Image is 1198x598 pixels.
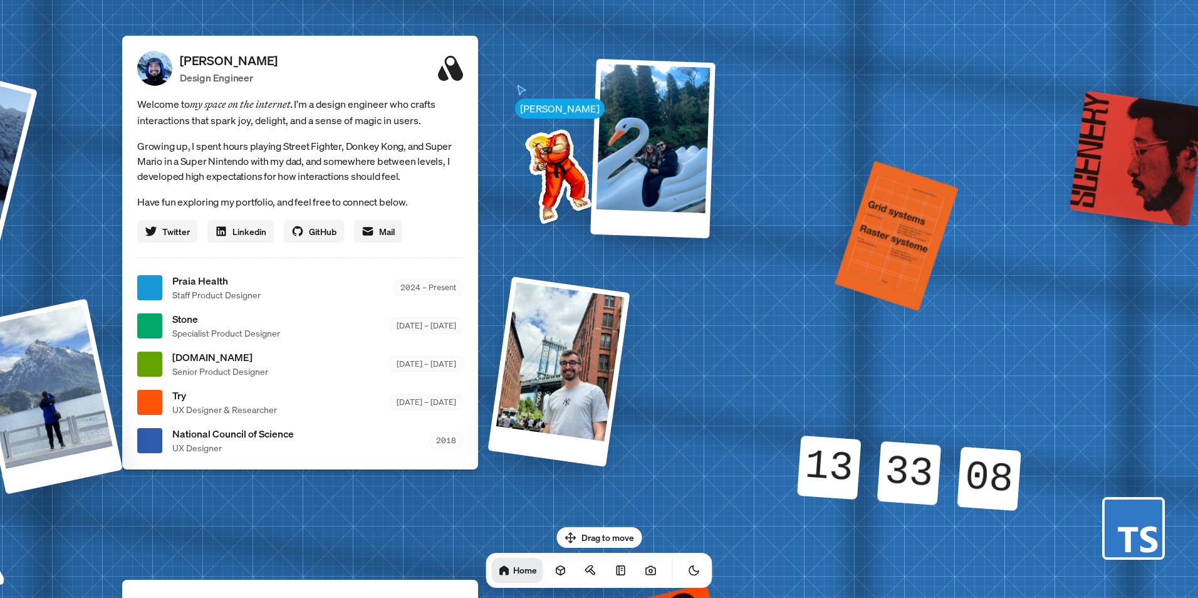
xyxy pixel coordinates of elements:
[207,220,274,243] a: Linkedin
[172,441,294,454] span: UX Designer
[172,350,268,365] span: [DOMAIN_NAME]
[180,70,278,85] p: Design Engineer
[390,394,463,410] div: [DATE] – [DATE]
[354,220,402,243] a: Mail
[172,288,261,302] span: Staff Product Designer
[309,225,336,238] span: GitHub
[390,318,463,333] div: [DATE] – [DATE]
[190,98,294,110] em: my space on the internet.
[172,426,294,441] span: National Council of Science
[492,558,543,583] a: Home
[232,225,266,238] span: Linkedin
[429,433,463,448] div: 2018
[162,225,190,238] span: Twitter
[957,447,1021,511] div: 08
[172,312,280,327] span: Stone
[172,403,277,416] span: UX Designer & Researcher
[393,280,463,295] div: 2024 – Present
[137,194,463,210] p: Have fun exploring my portfolio, and feel free to connect below.
[137,220,197,243] a: Twitter
[379,225,395,238] span: Mail
[513,564,537,576] h1: Home
[172,273,261,288] span: Praia Health
[682,558,707,583] button: Toggle Theme
[137,139,463,184] p: Growing up, I spent hours playing Street Fighter, Donkey Kong, and Super Mario in a Super Nintend...
[492,110,619,237] img: Profile example
[172,388,277,403] span: Try
[284,220,344,243] a: GitHub
[137,51,172,86] img: Profile Picture
[137,96,463,129] span: Welcome to I'm a design engineer who crafts interactions that spark joy, delight, and a sense of ...
[172,365,268,378] span: Senior Product Designer
[172,327,280,340] span: Specialist Product Designer
[390,356,463,372] div: [DATE] – [DATE]
[180,51,278,70] p: [PERSON_NAME]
